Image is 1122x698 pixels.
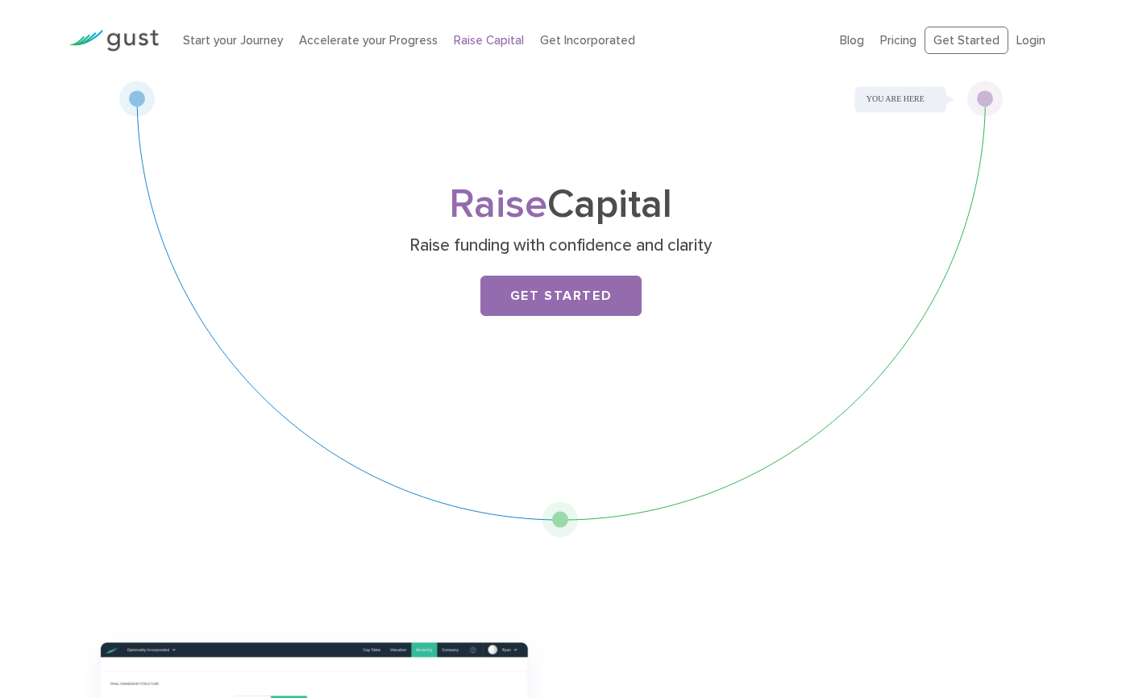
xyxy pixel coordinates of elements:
[480,276,642,316] a: Get Started
[299,33,438,48] a: Accelerate your Progress
[183,33,283,48] a: Start your Journey
[925,27,1008,55] a: Get Started
[1016,33,1045,48] a: Login
[248,235,873,257] p: Raise funding with confidence and clarity
[840,33,864,48] a: Blog
[880,33,916,48] a: Pricing
[69,30,159,52] img: Gust Logo
[454,33,524,48] a: Raise Capital
[243,186,879,223] h1: Capital
[449,181,547,228] span: Raise
[540,33,635,48] a: Get Incorporated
